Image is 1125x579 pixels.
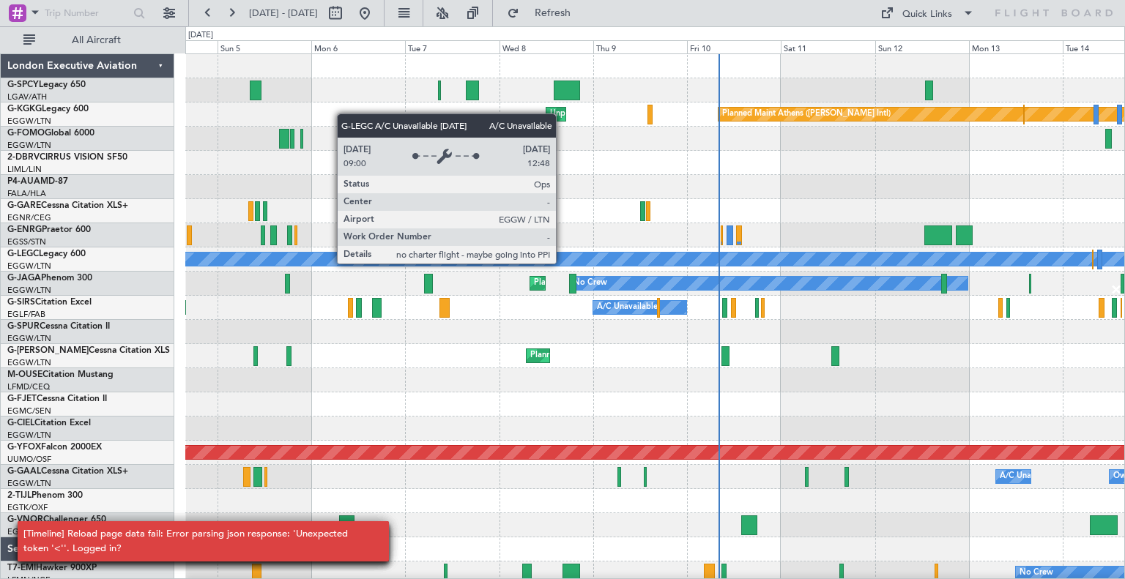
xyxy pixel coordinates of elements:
[7,478,51,489] a: EGGW/LTN
[722,103,891,125] div: Planned Maint Athens ([PERSON_NAME] Intl)
[7,298,92,307] a: G-SIRSCitation Excel
[781,40,875,53] div: Sat 11
[7,491,31,500] span: 2-TIJL
[7,370,114,379] a: M-OUSECitation Mustang
[7,395,107,403] a: G-FJETCessna Citation II
[875,40,969,53] div: Sun 12
[7,129,94,138] a: G-FOMOGlobal 6000
[7,105,89,113] a: G-KGKGLegacy 600
[7,188,46,199] a: FALA/HLA
[522,8,584,18] span: Refresh
[7,322,40,331] span: G-SPUR
[7,467,41,476] span: G-GAAL
[7,467,128,476] a: G-GAALCessna Citation XLS+
[7,491,83,500] a: 2-TIJLPhenom 300
[7,443,41,452] span: G-YFOX
[7,129,45,138] span: G-FOMO
[7,346,89,355] span: G-[PERSON_NAME]
[7,419,91,427] a: G-CIELCitation Excel
[530,345,761,367] div: Planned Maint [GEOGRAPHIC_DATA] ([GEOGRAPHIC_DATA])
[550,103,735,125] div: Unplanned Maint [GEOGRAPHIC_DATA] (Ataturk)
[7,298,35,307] span: G-SIRS
[873,1,981,25] button: Quick Links
[593,40,687,53] div: Thu 9
[1000,466,1061,488] div: A/C Unavailable
[7,454,51,465] a: UUMO/OSF
[687,40,781,53] div: Fri 10
[7,381,50,392] a: LFMD/CEQ
[7,212,51,223] a: EGNR/CEG
[7,430,51,441] a: EGGW/LTN
[7,177,68,186] a: P4-AUAMD-87
[7,91,47,102] a: LGAV/ATH
[7,225,91,234] a: G-ENRGPraetor 600
[7,274,92,283] a: G-JAGAPhenom 300
[500,40,593,53] div: Wed 8
[7,357,51,368] a: EGGW/LTN
[7,153,40,162] span: 2-DBRV
[23,527,367,556] div: [Timeline] Reload page data fail: Error parsing json response: 'Unexpected token '<''. Logged in?
[38,35,155,45] span: All Aircraft
[7,201,41,210] span: G-GARE
[7,164,42,175] a: LIML/LIN
[405,40,499,53] div: Tue 7
[7,153,127,162] a: 2-DBRVCIRRUS VISION SF50
[7,81,86,89] a: G-SPCYLegacy 650
[7,322,110,331] a: G-SPURCessna Citation II
[7,333,51,344] a: EGGW/LTN
[7,419,34,427] span: G-CIEL
[7,140,51,151] a: EGGW/LTN
[7,261,51,272] a: EGGW/LTN
[7,443,102,452] a: G-YFOXFalcon 2000EX
[7,395,37,403] span: G-FJET
[500,1,588,25] button: Refresh
[7,370,42,379] span: M-OUSE
[7,225,42,234] span: G-ENRG
[7,250,39,258] span: G-LEGC
[534,272,765,294] div: Planned Maint [GEOGRAPHIC_DATA] ([GEOGRAPHIC_DATA])
[249,7,318,20] span: [DATE] - [DATE]
[7,285,51,296] a: EGGW/LTN
[7,177,40,186] span: P4-AUA
[7,502,48,513] a: EGTK/OXF
[969,40,1063,53] div: Mon 13
[7,250,86,258] a: G-LEGCLegacy 600
[902,7,952,22] div: Quick Links
[16,29,159,52] button: All Aircraft
[597,296,658,318] div: A/C Unavailable
[7,81,39,89] span: G-SPCY
[7,309,45,320] a: EGLF/FAB
[7,105,42,113] span: G-KGKG
[45,2,129,24] input: Trip Number
[7,116,51,127] a: EGGW/LTN
[7,236,46,247] a: EGSS/STN
[573,272,607,294] div: No Crew
[7,201,128,210] a: G-GARECessna Citation XLS+
[311,40,405,53] div: Mon 6
[7,346,170,355] a: G-[PERSON_NAME]Cessna Citation XLS
[7,274,41,283] span: G-JAGA
[188,29,213,42] div: [DATE]
[218,40,311,53] div: Sun 5
[7,406,51,416] a: EGMC/SEN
